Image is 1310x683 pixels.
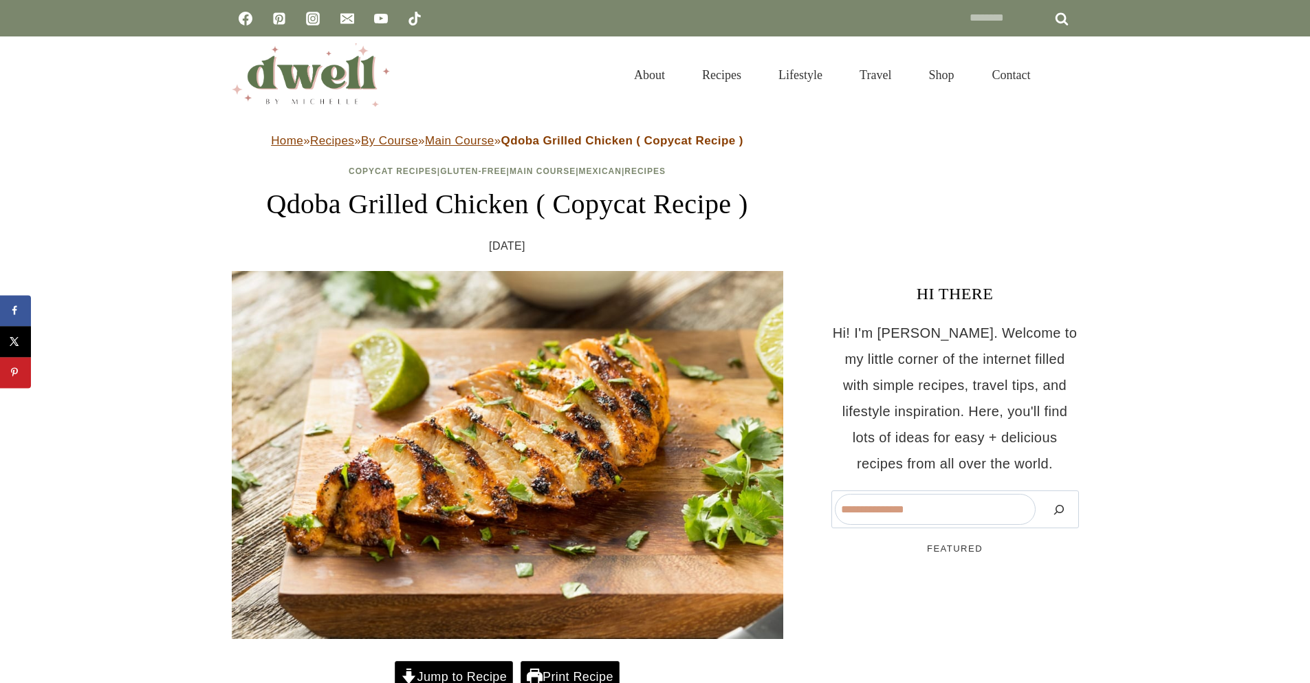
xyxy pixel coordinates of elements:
a: About [615,51,684,99]
span: | | | | [349,166,666,176]
button: Search [1042,494,1076,525]
a: Main Course [510,166,576,176]
span: » » » » [271,134,743,147]
a: Lifestyle [760,51,841,99]
img: DWELL by michelle [232,43,390,107]
p: Hi! I'm [PERSON_NAME]. Welcome to my little corner of the internet filled with simple recipes, tr... [831,320,1079,477]
nav: Primary Navigation [615,51,1048,99]
a: Recipes [624,166,666,176]
a: Copycat Recipes [349,166,437,176]
a: By Course [361,134,418,147]
a: YouTube [367,5,395,32]
a: Facebook [232,5,259,32]
a: Travel [841,51,910,99]
a: Email [334,5,361,32]
button: View Search Form [1056,63,1079,87]
a: Pinterest [265,5,293,32]
h1: Qdoba Grilled Chicken ( Copycat Recipe ) [232,184,783,225]
a: TikTok [401,5,428,32]
time: [DATE] [489,236,525,257]
h5: FEATURED [831,542,1079,556]
a: Recipes [310,134,354,147]
a: Home [271,134,303,147]
a: Contact [973,51,1049,99]
img: Qdoba grilled chicken with cilantro and lime [232,271,783,639]
h3: HI THERE [831,281,1079,306]
a: Shop [910,51,972,99]
strong: Qdoba Grilled Chicken ( Copycat Recipe ) [501,134,743,147]
a: Recipes [684,51,760,99]
a: Gluten-Free [440,166,506,176]
a: Instagram [299,5,327,32]
a: Main Course [425,134,494,147]
a: Mexican [579,166,622,176]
